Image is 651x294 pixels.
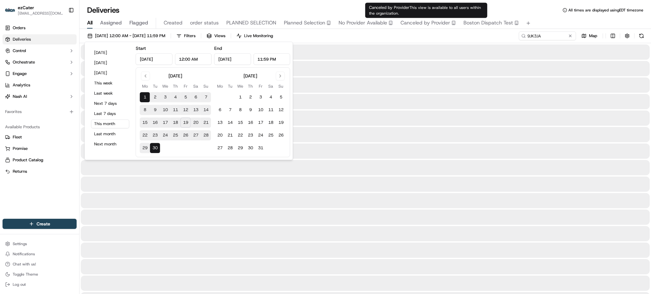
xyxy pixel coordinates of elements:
button: 1 [235,92,245,102]
span: Views [214,33,225,39]
label: Start [136,45,146,51]
button: [DATE] [91,58,129,67]
button: Last 7 days [91,109,129,118]
button: 10 [256,105,266,115]
button: 23 [245,130,256,140]
button: Filters [174,31,198,40]
a: 📗Knowledge Base [4,90,51,101]
button: 7 [225,105,235,115]
button: 25 [170,130,181,140]
button: 16 [150,117,160,128]
button: 1 [140,92,150,102]
button: 18 [266,117,276,128]
button: Chat with us! [3,260,77,269]
a: Product Catalog [5,157,74,163]
span: Notifications [13,251,35,257]
button: Next 7 days [91,99,129,108]
img: 1736555255976-a54dd68f-1ca7-489b-9aae-adbdc363a1c4 [6,61,18,72]
button: 24 [160,130,170,140]
a: 💻API Documentation [51,90,105,101]
a: Promise [5,146,74,151]
input: Date [214,53,251,65]
button: 21 [225,130,235,140]
button: 4 [170,92,181,102]
button: 19 [276,117,286,128]
div: 📗 [6,93,11,98]
button: Create [3,219,77,229]
input: Got a question? Start typing here... [17,41,114,48]
button: [DATE] [91,69,129,77]
button: 26 [181,130,191,140]
button: 30 [150,143,160,153]
button: 29 [140,143,150,153]
th: Wednesday [160,83,170,90]
button: Fleet [3,132,77,142]
button: 17 [160,117,170,128]
button: 6 [215,105,225,115]
button: 15 [140,117,150,128]
span: Log out [13,282,26,287]
input: Date [136,53,172,65]
span: Promise [13,146,28,151]
th: Saturday [266,83,276,90]
a: Fleet [5,134,74,140]
button: 25 [266,130,276,140]
span: Settings [13,241,27,246]
span: All [87,19,93,27]
span: Control [13,48,26,54]
button: Go to previous month [141,71,150,80]
button: 18 [170,117,181,128]
button: 7 [201,92,211,102]
button: 26 [276,130,286,140]
button: 13 [215,117,225,128]
button: 16 [245,117,256,128]
button: 5 [181,92,191,102]
span: Product Catalog [13,157,43,163]
button: ezCater [18,4,34,11]
button: 29 [235,143,245,153]
button: 28 [225,143,235,153]
th: Monday [215,83,225,90]
input: Time [175,53,212,65]
span: API Documentation [60,92,102,98]
button: Toggle Theme [3,270,77,279]
button: 12 [181,105,191,115]
span: Created [164,19,182,27]
div: Canceled by Provider [365,3,487,18]
span: Toggle Theme [13,272,38,277]
button: 28 [201,130,211,140]
span: Orchestrate [13,59,35,65]
th: Wednesday [235,83,245,90]
button: 10 [160,105,170,115]
span: [EMAIL_ADDRESS][DOMAIN_NAME] [18,11,63,16]
button: Engage [3,69,77,79]
span: All times are displayed using EDT timezone [568,8,643,13]
a: Powered byPylon [45,107,77,112]
button: 11 [170,105,181,115]
button: Live Monitoring [234,31,276,40]
span: Nash AI [13,94,27,99]
th: Thursday [170,83,181,90]
button: Log out [3,280,77,289]
th: Monday [140,83,150,90]
button: Notifications [3,250,77,258]
div: We're available if you need us! [22,67,80,72]
th: Tuesday [150,83,160,90]
button: Go to next month [276,71,285,80]
span: Create [37,221,50,227]
span: Engage [13,71,27,77]
button: Returns [3,166,77,177]
th: Tuesday [225,83,235,90]
span: Assigned [100,19,122,27]
button: 8 [235,105,245,115]
button: 2 [150,92,160,102]
button: Settings [3,239,77,248]
span: Returns [13,169,27,174]
th: Friday [181,83,191,90]
div: [DATE] [168,73,182,79]
button: 24 [256,130,266,140]
button: Nash AI [3,91,77,102]
button: 9 [150,105,160,115]
button: Last month [91,130,129,138]
span: Orders [13,25,25,31]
